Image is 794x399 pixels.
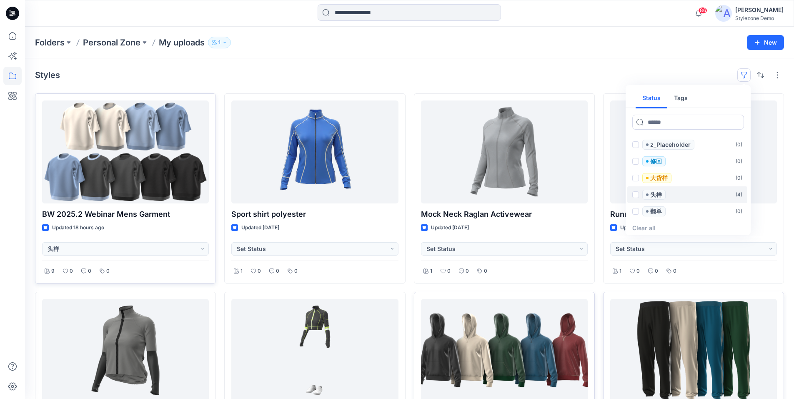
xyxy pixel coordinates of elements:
[620,223,658,232] p: Updated [DATE]
[42,208,209,220] p: BW 2025.2 Webinar Mens Garment
[430,267,432,276] p: 1
[421,208,588,220] p: Mock Neck Raglan Activewear
[294,267,298,276] p: 0
[52,223,104,232] p: Updated 18 hours ago
[106,267,110,276] p: 0
[484,267,487,276] p: 0
[735,5,784,15] div: [PERSON_NAME]
[747,35,784,50] button: New
[715,5,732,22] img: avatar
[42,100,209,203] a: BW 2025.2 Webinar Mens Garment
[610,208,777,220] p: Running Jacket_001
[736,191,742,199] p: ( 4 )
[218,38,220,47] p: 1
[466,267,469,276] p: 0
[735,15,784,21] div: Stylezone Demo
[231,100,398,203] a: Sport shirt polyester
[698,7,707,14] span: 86
[736,207,742,216] p: ( 0 )
[650,140,691,150] p: z_Placeholder
[241,223,279,232] p: Updated [DATE]
[642,140,694,150] span: z_Placeholder
[642,190,666,200] span: 头样
[642,173,671,183] span: 大货样
[431,223,469,232] p: Updated [DATE]
[642,206,666,216] span: 翻单
[258,267,261,276] p: 0
[736,174,742,183] p: ( 0 )
[83,37,140,48] a: Personal Zone
[35,37,65,48] a: Folders
[88,267,91,276] p: 0
[51,267,55,276] p: 9
[159,37,205,48] p: My uploads
[642,156,666,166] span: 修回
[736,157,742,166] p: ( 0 )
[70,267,73,276] p: 0
[667,88,694,108] button: Tags
[636,88,667,108] button: Status
[619,267,621,276] p: 1
[208,37,231,48] button: 1
[650,173,668,183] p: 大货样
[240,267,243,276] p: 1
[650,206,662,216] p: 翻单
[610,100,777,203] a: Running Jacket_001
[35,70,60,80] h4: Styles
[636,267,640,276] p: 0
[447,267,451,276] p: 0
[673,267,676,276] p: 0
[655,267,658,276] p: 0
[276,267,279,276] p: 0
[650,190,662,200] p: 头样
[650,156,662,166] p: 修回
[421,100,588,203] a: Mock Neck Raglan Activewear
[231,208,398,220] p: Sport shirt polyester
[736,141,742,149] p: ( 0 )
